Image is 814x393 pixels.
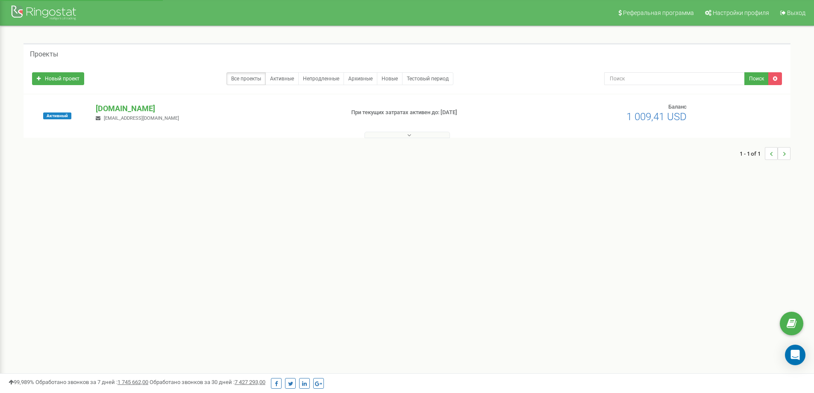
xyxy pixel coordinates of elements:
span: Обработано звонков за 7 дней : [35,379,148,385]
span: Баланс [668,103,687,110]
input: Поиск [604,72,745,85]
a: Все проекты [226,72,266,85]
a: Новый проект [32,72,84,85]
div: Open Intercom Messenger [785,345,805,365]
u: 7 427 293,00 [235,379,265,385]
a: Новые [377,72,403,85]
span: Выход [787,9,805,16]
h5: Проекты [30,50,58,58]
a: Непродленные [298,72,344,85]
p: [DOMAIN_NAME] [96,103,337,114]
span: Активный [43,112,71,119]
span: Настройки профиля [713,9,769,16]
span: Реферальная программа [623,9,694,16]
p: При текущих затратах активен до: [DATE] [351,109,529,117]
a: Архивные [344,72,377,85]
span: 1 009,41 USD [626,111,687,123]
a: Активные [265,72,299,85]
u: 1 745 662,00 [118,379,148,385]
nav: ... [740,139,790,168]
span: Обработано звонков за 30 дней : [150,379,265,385]
span: 1 - 1 of 1 [740,147,765,160]
button: Поиск [744,72,769,85]
a: Тестовый период [402,72,453,85]
span: 99,989% [9,379,34,385]
span: [EMAIL_ADDRESS][DOMAIN_NAME] [104,115,179,121]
